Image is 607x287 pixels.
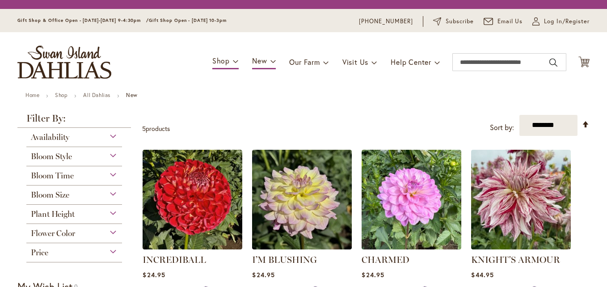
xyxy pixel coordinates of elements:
span: Bloom Style [31,152,72,161]
span: $44.95 [471,270,493,279]
a: CHARMED [362,254,409,265]
a: INCREDIBALL [143,254,206,265]
strong: Filter By: [17,114,131,128]
span: Help Center [391,57,431,67]
span: Price [31,248,48,257]
a: [PHONE_NUMBER] [359,17,413,26]
a: I’M BLUSHING [252,254,317,265]
span: Gift Shop & Office Open - [DATE]-[DATE] 9-4:30pm / [17,17,149,23]
a: I’M BLUSHING [252,243,352,251]
p: products [142,122,170,136]
span: Our Farm [289,57,320,67]
a: KNIGHT'S ARMOUR [471,243,571,251]
span: Plant Height [31,209,75,219]
a: Subscribe [433,17,474,26]
span: Gift Shop Open - [DATE] 10-3pm [149,17,227,23]
a: Email Us [484,17,523,26]
a: Shop [55,92,67,98]
a: Incrediball [143,243,242,251]
a: All Dahlias [83,92,110,98]
span: Bloom Time [31,171,74,181]
span: Subscribe [446,17,474,26]
span: $24.95 [252,270,274,279]
span: Email Us [497,17,523,26]
img: Incrediball [143,150,242,249]
a: Log In/Register [532,17,590,26]
span: New [252,56,267,65]
a: KNIGHT'S ARMOUR [471,254,560,265]
img: I’M BLUSHING [252,150,352,249]
span: Bloom Size [31,190,69,200]
span: 5 [142,124,146,133]
img: KNIGHT'S ARMOUR [471,150,571,249]
label: Sort by: [490,119,514,136]
button: Search [549,55,557,70]
span: Availability [31,132,69,142]
span: Visit Us [342,57,368,67]
a: store logo [17,46,111,79]
span: Flower Color [31,228,75,238]
a: Home [25,92,39,98]
a: CHARMED [362,243,461,251]
span: $24.95 [143,270,165,279]
img: CHARMED [362,150,461,249]
span: Log In/Register [544,17,590,26]
strong: New [126,92,138,98]
span: $24.95 [362,270,384,279]
span: Shop [212,56,230,65]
